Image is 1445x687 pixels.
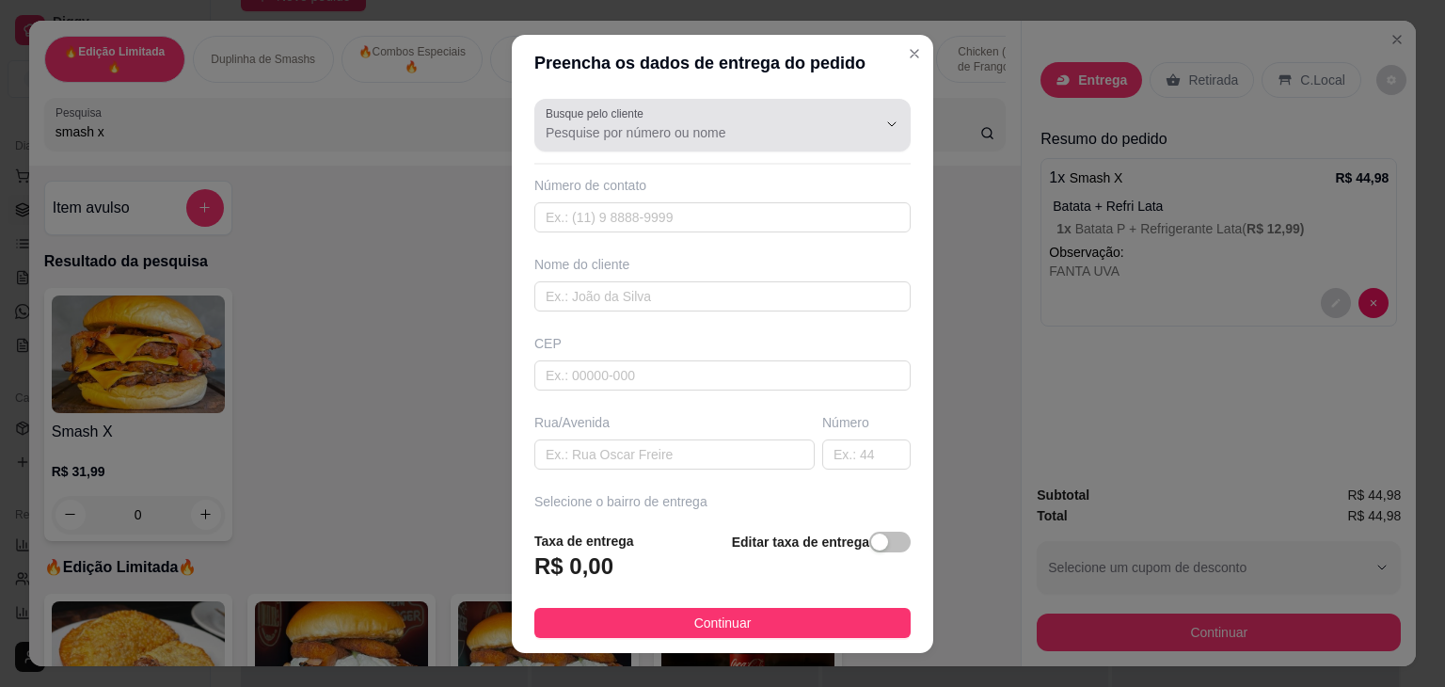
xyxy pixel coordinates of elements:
[534,551,613,582] h3: R$ 0,00
[534,255,911,274] div: Nome do cliente
[534,492,911,511] div: Selecione o bairro de entrega
[534,608,911,638] button: Continuar
[546,123,847,142] input: Busque pelo cliente
[822,439,911,470] input: Ex.: 44
[732,535,869,550] strong: Editar taxa de entrega
[512,35,933,91] header: Preencha os dados de entrega do pedido
[534,334,911,353] div: CEP
[534,360,911,391] input: Ex.: 00000-000
[534,413,815,432] div: Rua/Avenida
[534,534,634,549] strong: Taxa de entrega
[822,413,911,432] div: Número
[534,176,911,195] div: Número de contato
[534,281,911,312] input: Ex.: João da Silva
[534,202,911,232] input: Ex.: (11) 9 8888-9999
[546,105,650,121] label: Busque pelo cliente
[899,39,929,69] button: Close
[694,613,752,633] span: Continuar
[534,439,815,470] input: Ex.: Rua Oscar Freire
[877,109,907,139] button: Show suggestions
